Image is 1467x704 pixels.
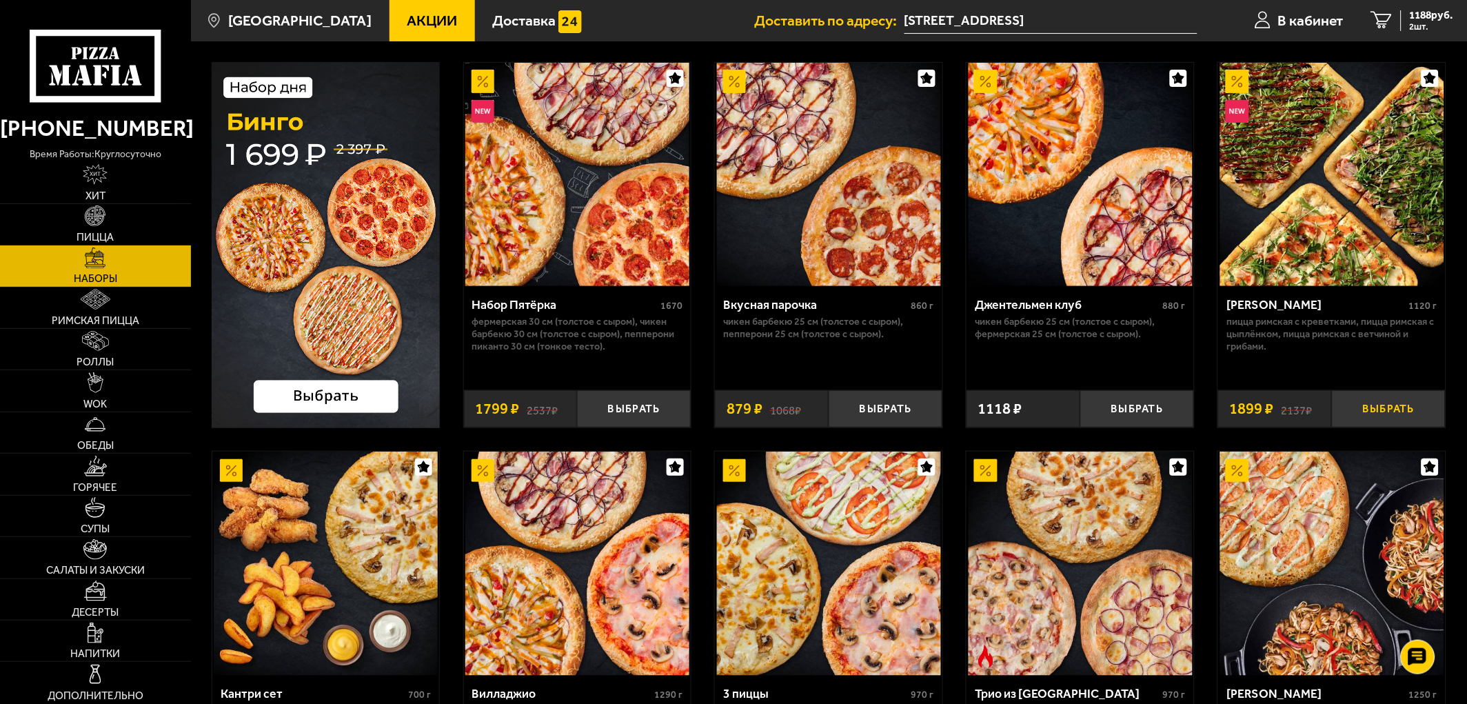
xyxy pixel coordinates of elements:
img: 15daf4d41897b9f0e9f617042186c801.svg [558,10,581,33]
span: Горячее [73,483,117,493]
span: 1120 г [1409,300,1437,312]
a: АкционныйНовинкаМама Миа [1218,63,1446,287]
input: Ваш адрес доставки [904,8,1198,34]
img: Острое блюдо [974,645,997,668]
s: 1068 ₽ [770,401,801,416]
p: Фермерская 30 см (толстое с сыром), Чикен Барбекю 30 см (толстое с сыром), Пепперони Пиканто 30 с... [472,316,682,352]
button: Выбрать [1080,390,1194,428]
div: Набор Пятёрка [472,298,657,312]
span: 970 г [1163,689,1186,701]
span: 1290 г [654,689,682,701]
img: Акционный [472,459,494,482]
p: Чикен Барбекю 25 см (толстое с сыром), Фермерская 25 см (толстое с сыром). [975,316,1186,340]
img: Акционный [723,70,746,92]
span: Дополнительно [48,691,143,701]
div: [PERSON_NAME] [1227,298,1406,312]
a: АкционныйВилладжио [464,452,691,676]
span: Салаты и закуски [46,565,145,576]
img: Вилла Капри [1220,452,1444,676]
span: Акции [407,13,457,28]
span: 1799 ₽ [475,401,519,416]
span: Пицца [77,232,114,243]
span: 970 г [911,689,934,701]
img: Акционный [472,70,494,92]
span: Хит [85,191,105,201]
img: Джентельмен клуб [969,63,1193,287]
button: Выбрать [829,390,942,428]
span: Десерты [72,607,119,618]
span: 879 ₽ [727,401,762,416]
span: 700 г [408,689,431,701]
span: 860 г [911,300,934,312]
img: Новинка [1226,100,1248,123]
img: Акционный [974,70,997,92]
img: Акционный [723,459,746,482]
img: Акционный [1226,459,1248,482]
a: Акционный3 пиццы [715,452,942,676]
img: Акционный [220,459,243,482]
span: Обеды [77,441,114,451]
span: 2 шт. [1410,22,1453,31]
img: 3 пиццы [717,452,941,676]
span: Напитки [70,649,120,659]
span: Римская пицца [52,316,139,326]
div: Трио из [GEOGRAPHIC_DATA] [975,687,1160,701]
span: Наличная улица, 36к5Б [904,8,1198,34]
div: Вкусная парочка [724,298,908,312]
span: WOK [83,399,107,410]
div: 3 пиццы [724,687,908,701]
img: Вкусная парочка [717,63,941,287]
span: Супы [81,524,110,534]
img: Мама Миа [1220,63,1444,287]
a: АкционныйДжентельмен клуб [967,63,1194,287]
a: АкционныйНовинкаНабор Пятёрка [464,63,691,287]
img: Трио из Рио [969,452,1193,676]
a: АкционныйВилла Капри [1218,452,1446,676]
button: Выбрать [577,390,691,428]
div: Джентельмен клуб [975,298,1160,312]
span: В кабинет [1278,13,1344,28]
img: Кантри сет [214,452,438,676]
img: Акционный [974,459,997,482]
img: Акционный [1226,70,1248,92]
span: 1188 руб. [1410,10,1453,21]
s: 2537 ₽ [527,401,558,416]
span: 880 г [1163,300,1186,312]
span: Доставить по адресу: [755,13,904,28]
a: АкционныйКантри сет [212,452,440,676]
img: Новинка [472,100,494,123]
span: [GEOGRAPHIC_DATA] [228,13,372,28]
span: 1250 г [1409,689,1437,701]
p: Пицца Римская с креветками, Пицца Римская с цыплёнком, Пицца Римская с ветчиной и грибами. [1227,316,1437,352]
a: АкционныйВкусная парочка [715,63,942,287]
div: Вилладжио [472,687,651,701]
img: Набор Пятёрка [465,63,689,287]
span: 1118 ₽ [978,401,1022,416]
p: Чикен Барбекю 25 см (толстое с сыром), Пепперони 25 см (толстое с сыром). [724,316,934,340]
span: Наборы [74,274,117,284]
div: [PERSON_NAME] [1227,687,1406,701]
s: 2137 ₽ [1282,401,1313,416]
span: 1899 ₽ [1230,401,1274,416]
span: 1670 [660,300,682,312]
button: Выбрать [1332,390,1446,428]
span: Доставка [492,13,556,28]
img: Вилладжио [465,452,689,676]
a: АкционныйОстрое блюдоТрио из Рио [967,452,1194,676]
div: Кантри сет [221,687,405,701]
span: Роллы [77,357,114,368]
